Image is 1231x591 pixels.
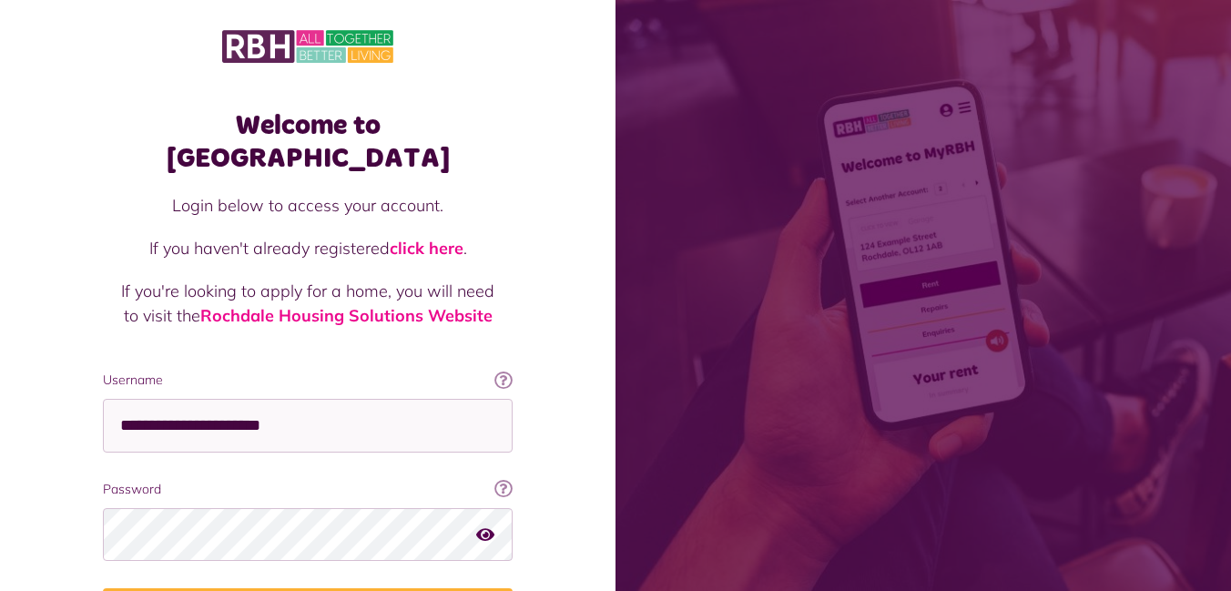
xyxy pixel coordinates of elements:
p: If you haven't already registered . [121,236,494,260]
label: Username [103,371,513,390]
h1: Welcome to [GEOGRAPHIC_DATA] [103,109,513,175]
a: click here [390,238,463,259]
img: MyRBH [222,27,393,66]
a: Rochdale Housing Solutions Website [200,305,493,326]
p: Login below to access your account. [121,193,494,218]
p: If you're looking to apply for a home, you will need to visit the [121,279,494,328]
label: Password [103,480,513,499]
